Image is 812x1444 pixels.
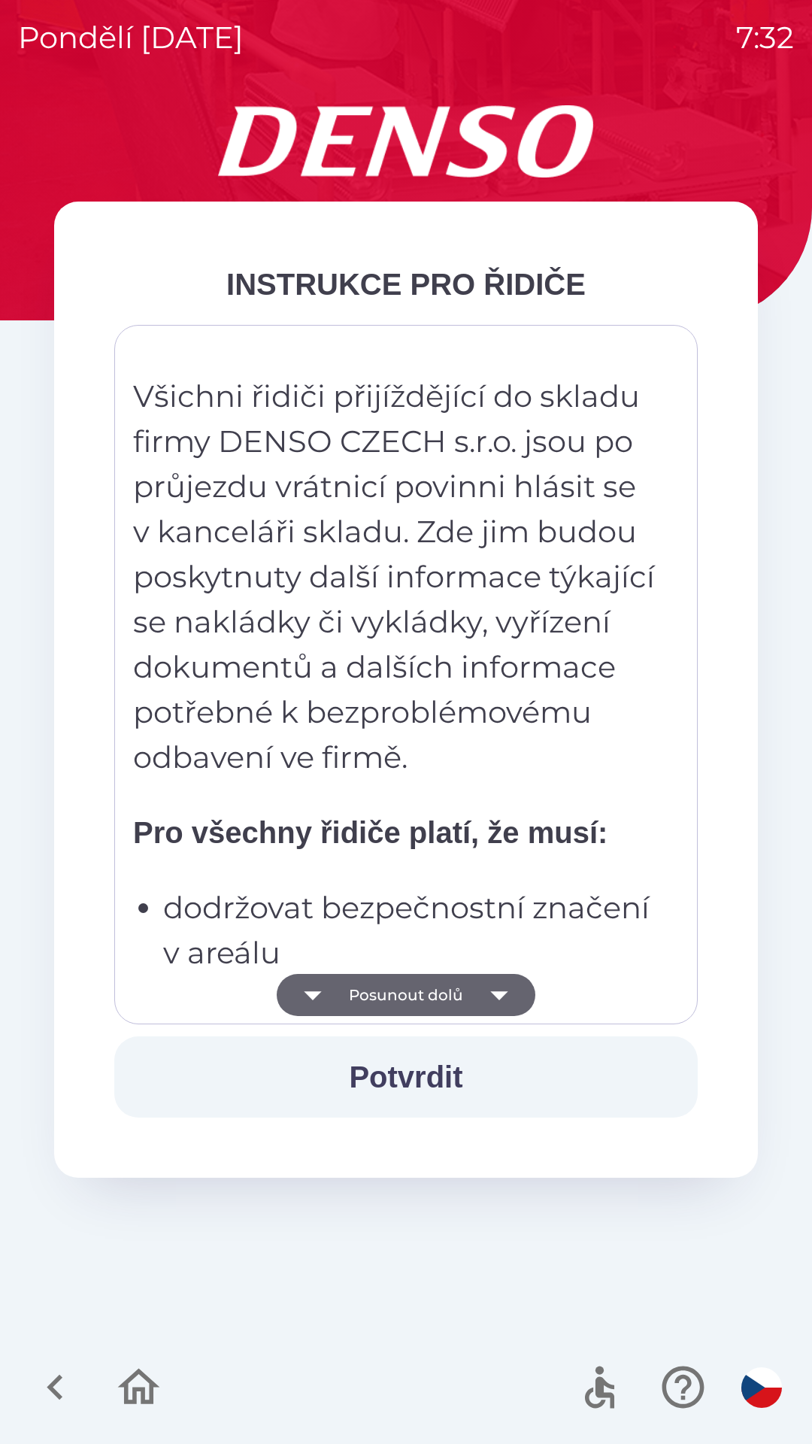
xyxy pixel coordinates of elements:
strong: Pro všechny řidiče platí, že musí: [133,816,607,849]
img: Logo [54,105,758,177]
div: INSTRUKCE PRO ŘIDIČE [114,262,698,307]
p: 7:32 [736,15,794,60]
button: Potvrdit [114,1036,698,1118]
p: pondělí [DATE] [18,15,244,60]
p: Všichni řidiči přijíždějící do skladu firmy DENSO CZECH s.r.o. jsou po průjezdu vrátnicí povinni ... [133,374,658,780]
button: Posunout dolů [277,974,535,1016]
p: dodržovat bezpečnostní značení v areálu [163,885,658,975]
img: cs flag [741,1367,782,1408]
